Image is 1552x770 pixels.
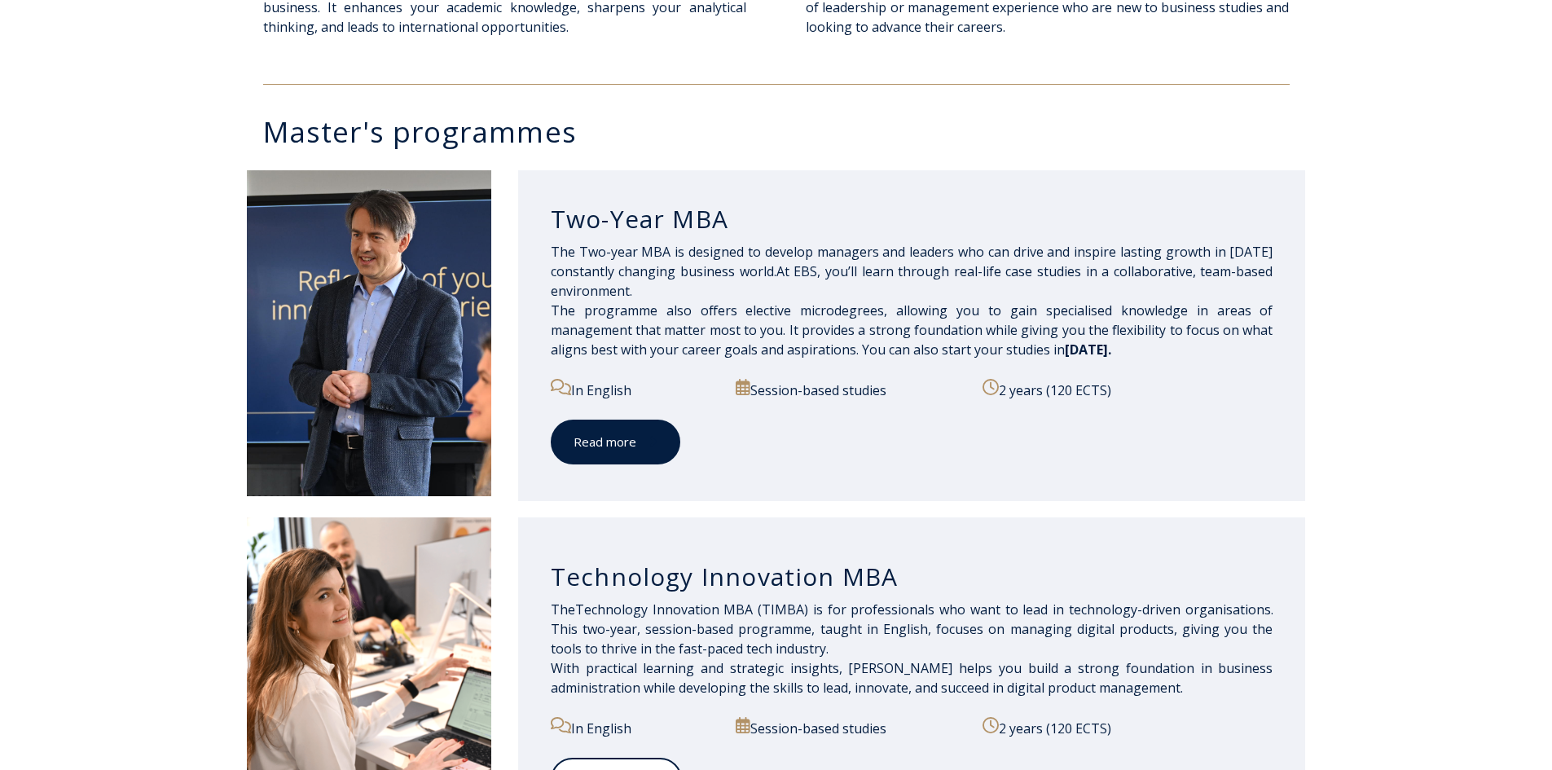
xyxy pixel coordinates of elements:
p: In English [551,379,718,400]
p: 2 years (120 ECTS) [983,379,1273,400]
span: With practical learning and strategic insights, [PERSON_NAME] helps you build a strong foundation... [551,659,1273,697]
h3: Two-Year MBA [551,204,1273,235]
img: DSC_2098 [247,170,491,496]
span: You can also start your studies in [862,341,1111,359]
a: Read more [551,420,680,464]
span: sionals who want to lead in technology-driven organisations. This two-year, session-based program... [551,601,1273,658]
p: Session-based studies [736,379,964,400]
span: The [551,601,575,618]
h3: Master's programmes [263,117,1306,146]
p: Session-based studies [736,717,964,738]
h3: Technology Innovation MBA [551,561,1273,592]
p: 2 years (120 ECTS) [983,717,1273,738]
p: In English [551,717,718,738]
span: Technology Innovation M [575,601,891,618]
span: [DATE]. [1065,341,1111,359]
span: BA (TIMBA) is for profes [736,601,891,618]
span: The Two-year MBA is designed to develop managers and leaders who can drive and inspire lasting gr... [551,243,1273,359]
